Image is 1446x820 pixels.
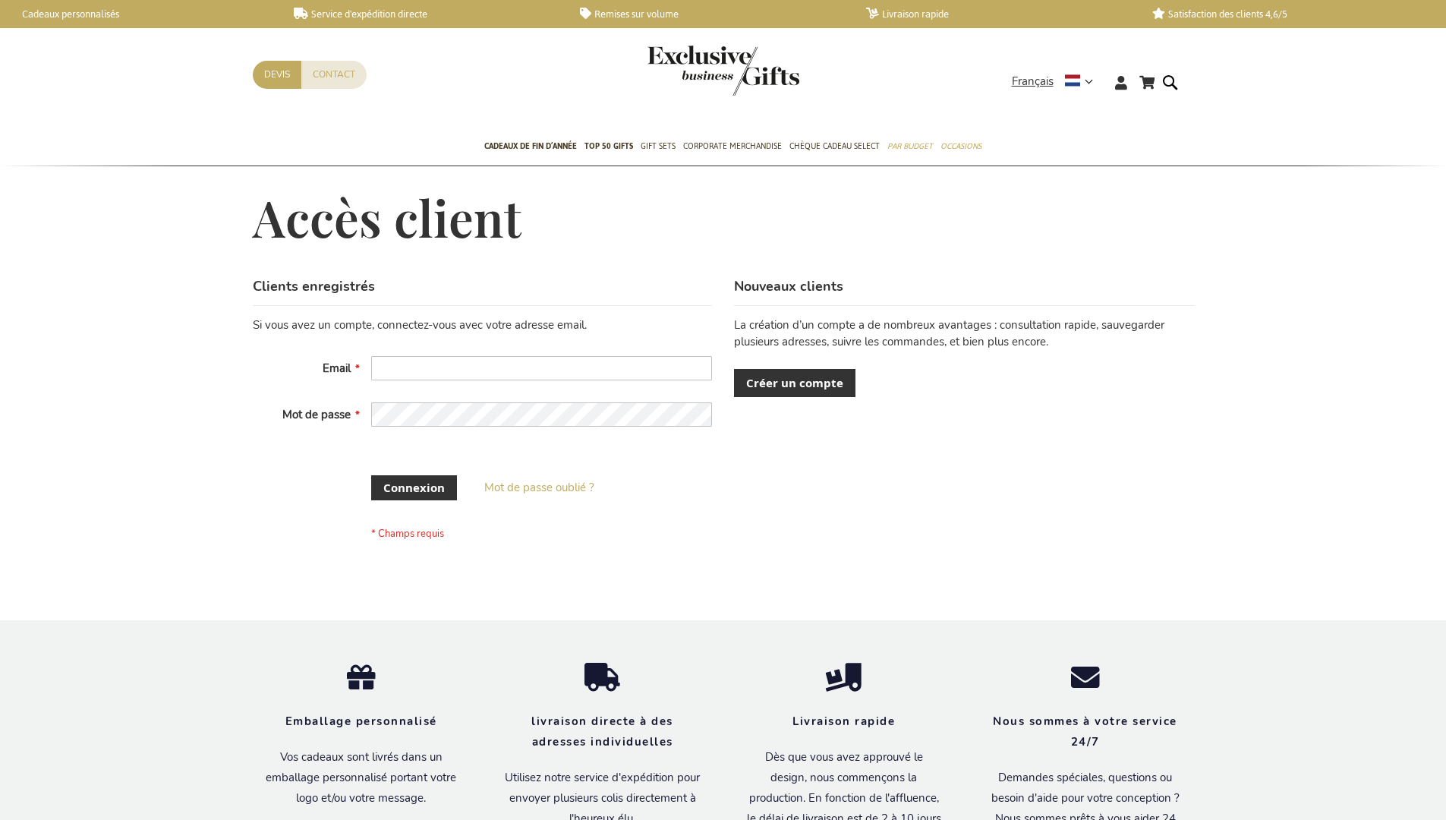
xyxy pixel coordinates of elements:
a: Devis [253,61,301,89]
div: Si vous avez un compte, connectez-vous avec votre adresse email. [253,317,712,333]
a: Cadeaux de fin d’année [484,128,577,166]
span: Accès client [253,184,521,250]
a: Contact [301,61,367,89]
button: Connexion [371,475,457,500]
strong: Nous sommes à votre service 24/7 [993,714,1177,749]
p: La création d’un compte a de nombreux avantages : consultation rapide, sauvegarder plusieurs adre... [734,317,1193,350]
a: Mot de passe oublié ? [484,480,594,496]
strong: Emballage personnalisé [285,714,437,729]
a: Service d'expédition directe [294,8,556,20]
a: TOP 50 Gifts [584,128,633,166]
span: Occasions [940,138,981,154]
span: Email [323,361,351,376]
span: Connexion [383,480,445,496]
span: Par budget [887,138,933,154]
a: Occasions [940,128,981,166]
span: Français [1012,73,1054,90]
a: Chèque Cadeau Select [789,128,880,166]
p: Vos cadeaux sont livrés dans un emballage personnalisé portant votre logo et/ou votre message. [263,747,459,809]
a: Gift Sets [641,128,676,166]
span: Cadeaux de fin d’année [484,138,577,154]
span: Chèque Cadeau Select [789,138,880,154]
a: Cadeaux personnalisés [8,8,269,20]
img: Exclusive Business gifts logo [647,46,799,96]
span: Corporate Merchandise [683,138,782,154]
span: TOP 50 Gifts [584,138,633,154]
input: Email [371,356,712,380]
strong: Clients enregistrés [253,277,375,295]
a: Remises sur volume [580,8,842,20]
a: Par budget [887,128,933,166]
span: Mot de passe oublié ? [484,480,594,495]
a: Satisfaction des clients 4,6/5 [1152,8,1414,20]
strong: Livraison rapide [792,714,895,729]
span: Gift Sets [641,138,676,154]
a: store logo [647,46,723,96]
a: Livraison rapide [866,8,1128,20]
span: Mot de passe [282,407,351,422]
strong: livraison directe à des adresses individuelles [531,714,673,749]
span: Créer un compte [746,375,843,391]
a: Corporate Merchandise [683,128,782,166]
strong: Nouveaux clients [734,277,843,295]
a: Créer un compte [734,369,855,397]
